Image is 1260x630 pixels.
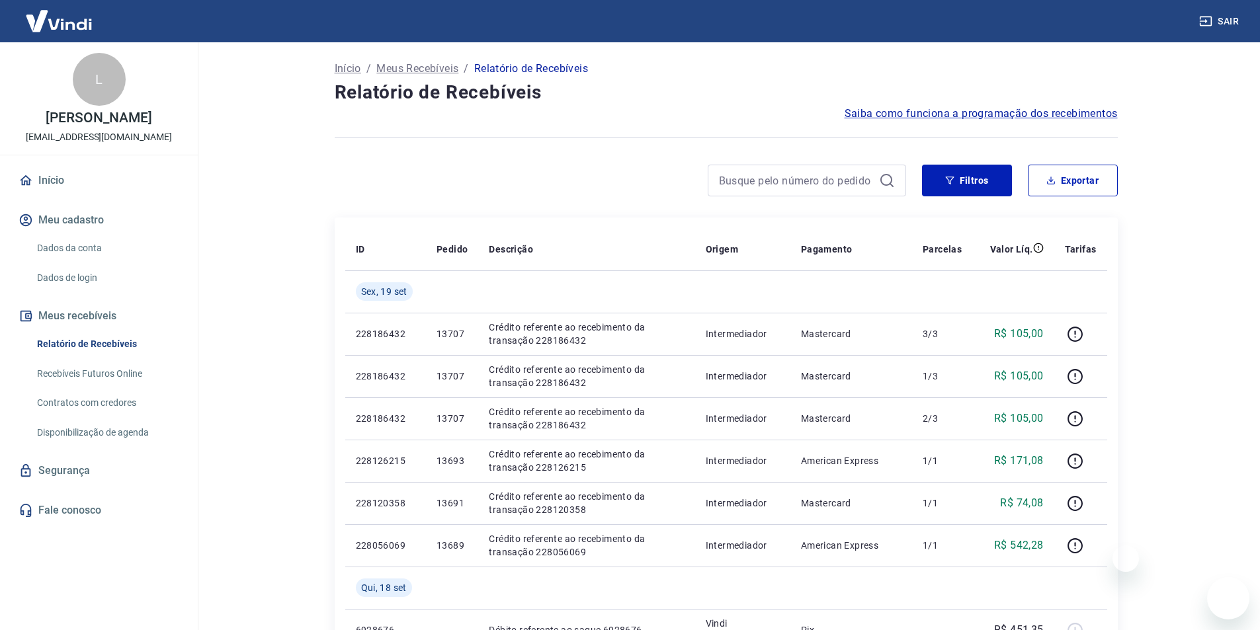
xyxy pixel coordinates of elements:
[46,111,151,125] p: [PERSON_NAME]
[1065,243,1097,256] p: Tarifas
[706,539,780,552] p: Intermediador
[801,412,902,425] p: Mastercard
[489,243,533,256] p: Descrição
[706,327,780,340] p: Intermediador
[1028,165,1118,196] button: Exportar
[923,496,962,510] p: 1/1
[706,454,780,467] p: Intermediador
[32,419,182,446] a: Disponibilização de agenda
[73,53,126,106] div: L
[16,1,102,41] img: Vindi
[26,130,172,144] p: [EMAIL_ADDRESS][DOMAIN_NAME]
[922,165,1012,196] button: Filtros
[923,327,962,340] p: 3/3
[356,454,415,467] p: 228126215
[356,496,415,510] p: 228120358
[923,243,962,256] p: Parcelas
[489,405,684,432] p: Crédito referente ao recebimento da transação 228186432
[16,456,182,485] a: Segurança
[801,243,853,256] p: Pagamento
[923,454,962,467] p: 1/1
[489,448,684,474] p: Crédito referente ao recebimento da transação 228126215
[32,331,182,358] a: Relatório de Recebíveis
[719,171,874,190] input: Busque pelo número do pedido
[489,321,684,347] p: Crédito referente ao recebimento da transação 228186432
[706,243,738,256] p: Origem
[437,327,468,340] p: 13707
[16,166,182,195] a: Início
[32,389,182,416] a: Contratos com credores
[994,326,1044,342] p: R$ 105,00
[923,539,962,552] p: 1/1
[16,206,182,235] button: Meu cadastro
[990,243,1033,256] p: Valor Líq.
[994,453,1044,469] p: R$ 171,08
[437,454,468,467] p: 13693
[801,539,902,552] p: American Express
[1207,577,1249,619] iframe: Botão para abrir a janela de mensagens
[489,363,684,389] p: Crédito referente ao recebimento da transação 228186432
[356,327,415,340] p: 228186432
[32,264,182,292] a: Dados de login
[1000,495,1043,511] p: R$ 74,08
[489,490,684,516] p: Crédito referente ao recebimento da transação 228120358
[801,370,902,383] p: Mastercard
[32,360,182,387] a: Recebíveis Futuros Online
[994,411,1044,426] p: R$ 105,00
[361,285,407,298] span: Sex, 19 set
[366,61,371,77] p: /
[335,79,1118,106] h4: Relatório de Recebíveis
[845,106,1118,122] a: Saiba como funciona a programação dos recebimentos
[361,581,407,594] span: Qui, 18 set
[464,61,468,77] p: /
[801,327,902,340] p: Mastercard
[474,61,588,77] p: Relatório de Recebíveis
[923,412,962,425] p: 2/3
[706,496,780,510] p: Intermediador
[437,370,468,383] p: 13707
[706,412,780,425] p: Intermediador
[923,370,962,383] p: 1/3
[994,537,1044,553] p: R$ 542,28
[801,454,902,467] p: American Express
[489,532,684,559] p: Crédito referente ao recebimento da transação 228056069
[356,412,415,425] p: 228186432
[437,539,468,552] p: 13689
[706,370,780,383] p: Intermediador
[994,368,1044,384] p: R$ 105,00
[32,235,182,262] a: Dados da conta
[356,243,365,256] p: ID
[16,496,182,525] a: Fale conosco
[801,496,902,510] p: Mastercard
[437,243,468,256] p: Pedido
[1113,545,1139,572] iframe: Fechar mensagem
[356,539,415,552] p: 228056069
[356,370,415,383] p: 228186432
[16,301,182,331] button: Meus recebíveis
[437,496,468,510] p: 13691
[437,412,468,425] p: 13707
[376,61,458,77] a: Meus Recebíveis
[335,61,361,77] a: Início
[1197,9,1244,34] button: Sair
